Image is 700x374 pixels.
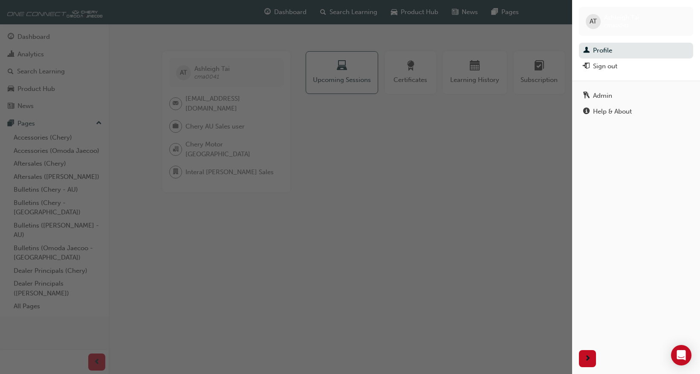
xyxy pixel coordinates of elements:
span: man-icon [583,47,590,55]
span: info-icon [583,108,590,116]
div: Help & About [593,107,632,117]
span: keys-icon [583,92,590,100]
a: Admin [579,88,693,104]
div: Sign out [593,61,617,71]
button: Sign out [579,58,693,74]
span: AT [590,17,597,26]
div: Admin [593,91,612,101]
a: Help & About [579,104,693,120]
div: Open Intercom Messenger [671,345,691,365]
a: Profile [579,43,693,58]
span: exit-icon [583,63,590,70]
span: Ashleigh Tai [604,14,639,21]
span: cma0041 [604,22,629,29]
span: next-icon [584,354,591,364]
